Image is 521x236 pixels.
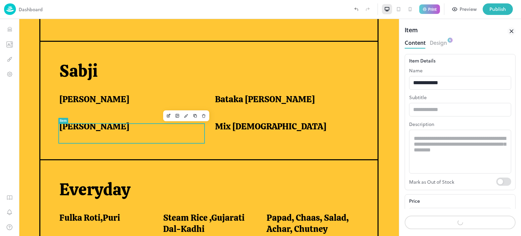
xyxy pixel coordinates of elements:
[41,100,48,104] div: Item
[430,37,447,47] button: Design
[154,92,163,101] button: Layout
[4,3,16,15] img: logo-86c26b7e.jpg
[483,3,513,15] button: Publish
[409,94,511,101] p: Subtitle
[409,121,511,128] p: Description
[428,7,437,11] p: Print
[40,160,343,181] p: Everyday
[40,102,110,113] span: [PERSON_NAME]
[144,193,231,215] span: Steam Rice ,Gujarati Dal-Kadhi
[448,3,481,15] button: Preview
[145,92,154,101] button: Edit
[350,3,362,15] label: Undo (Ctrl + Z)
[196,75,296,86] span: Bataka [PERSON_NAME]
[489,5,506,13] div: Publish
[362,3,373,15] label: Redo (Ctrl + Y)
[409,178,496,186] p: Mark as Out of Stock
[196,102,307,113] span: Mix [DEMOGRAPHIC_DATA]
[19,6,43,13] p: Dashboard
[405,37,426,47] button: Content
[40,75,110,86] span: [PERSON_NAME]
[409,57,511,64] div: Item Details
[409,67,511,74] p: Name
[460,5,477,13] div: Preview
[336,11,373,48] img: 1718977755095vy7gqs5mm3.png%3Ft%3D1718977746044
[180,92,189,101] button: Delete
[409,197,420,204] p: Price
[248,193,335,215] span: Papad, Chaas, Salad, Achar, Chutney
[405,25,418,37] div: Item
[40,193,101,204] span: Fulka Roti,Puri
[172,92,180,101] button: Duplicate
[40,42,343,62] p: Sabji
[163,92,172,101] button: Design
